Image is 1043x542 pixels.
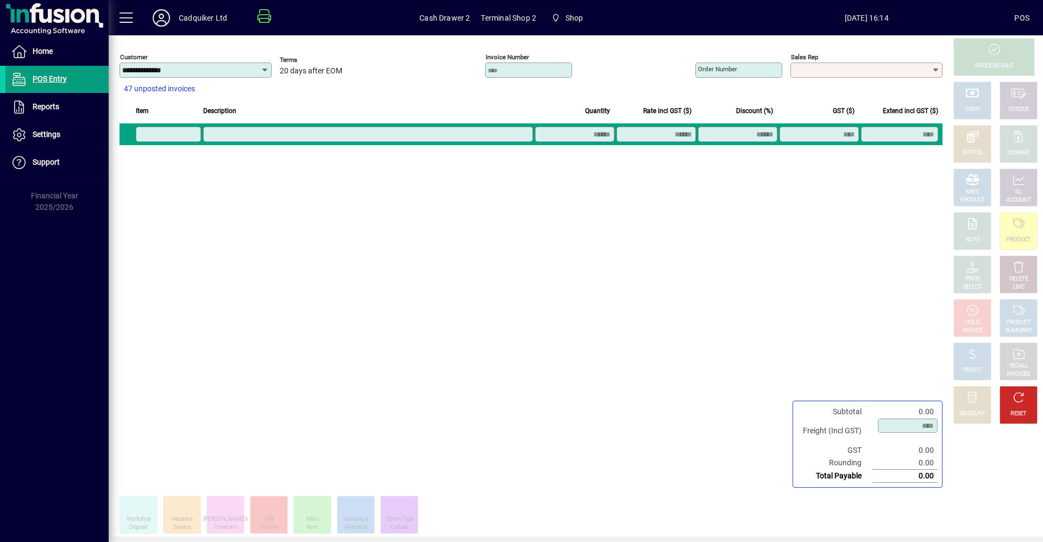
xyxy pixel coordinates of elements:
[698,65,737,73] mat-label: Order number
[736,105,773,117] span: Discount (%)
[547,8,587,28] span: Shop
[965,105,979,114] div: CASH
[120,79,199,99] button: 47 unposted invoices
[306,515,318,524] div: Misc
[1010,410,1027,418] div: RESET
[1007,370,1030,378] div: INVOICES
[963,283,982,291] div: SELECT
[33,47,53,55] span: Home
[963,149,983,157] div: EFTPOS
[33,158,60,166] span: Support
[643,105,692,117] span: Rate incl GST ($)
[265,515,273,524] div: Gift
[833,105,854,117] span: GST ($)
[203,515,248,524] div: [PERSON_NAME]'s
[872,457,938,470] td: 0.00
[214,524,237,532] div: Creations
[127,515,150,524] div: Workshop
[1006,196,1031,204] div: ACCOUNT
[965,236,979,244] div: NOTE
[1013,283,1024,291] div: LINE
[963,366,982,375] div: PROFIT
[965,275,980,283] div: PRICE
[172,515,192,524] div: Machine
[960,196,984,204] div: PRODUCT
[124,83,195,95] span: 47 unposted invoices
[797,418,872,444] td: Freight (Incl GST)
[883,105,938,117] span: Extend incl GST ($)
[391,524,407,532] div: Curtain
[1006,236,1031,244] div: PRODUCT
[120,53,148,61] mat-label: Customer
[343,515,369,524] div: Mending &
[33,74,67,83] span: POS Entry
[965,319,979,327] div: HOLD
[585,105,610,117] span: Quantity
[385,515,414,524] div: 75mm Tape
[173,524,191,532] div: Service
[481,9,536,27] span: Terminal Shop 2
[797,457,872,470] td: Rounding
[872,444,938,457] td: 0.00
[5,38,109,65] a: Home
[1014,9,1029,27] div: POS
[962,327,982,335] div: INVOICE
[129,524,147,532] div: Deposit
[872,470,938,483] td: 0.00
[179,9,227,27] div: Cadquiker Ltd
[486,53,529,61] mat-label: Invoice number
[307,524,318,532] div: Item
[1008,105,1029,114] div: CHEQUE
[797,470,872,483] td: Total Payable
[966,188,979,196] div: MISC
[5,149,109,176] a: Support
[566,9,583,27] span: Shop
[5,121,109,148] a: Settings
[797,444,872,457] td: GST
[872,406,938,418] td: 0.00
[791,53,818,61] mat-label: Sales rep
[1009,275,1028,283] div: DELETE
[5,94,109,121] a: Reports
[33,130,60,139] span: Settings
[203,105,236,117] span: Description
[280,67,342,76] span: 20 days after EOM
[719,9,1014,27] span: [DATE] 16:14
[1008,149,1029,157] div: CHARGE
[419,9,470,27] span: Cash Drawer 2
[959,410,985,418] div: DISCOUNT
[1005,327,1032,335] div: SUMMARY
[1015,188,1022,196] div: GL
[280,57,345,64] span: Terms
[344,524,367,532] div: Alteration
[33,102,59,111] span: Reports
[259,524,279,532] div: Voucher
[975,62,1013,70] div: PROCESS SALE
[1006,319,1031,327] div: PRODUCT
[797,406,872,418] td: Subtotal
[136,105,149,117] span: Item
[1009,362,1028,370] div: RECALL
[144,8,179,28] button: Profile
